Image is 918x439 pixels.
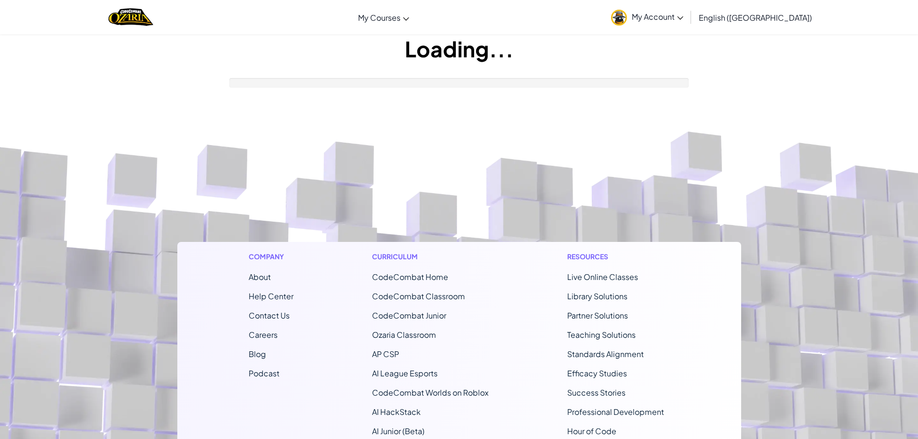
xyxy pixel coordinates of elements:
[567,330,636,340] a: Teaching Solutions
[567,349,644,359] a: Standards Alignment
[567,387,625,398] a: Success Stories
[694,4,817,30] a: English ([GEOGRAPHIC_DATA])
[567,310,628,320] a: Partner Solutions
[606,2,688,32] a: My Account
[372,330,436,340] a: Ozaria Classroom
[567,291,627,301] a: Library Solutions
[108,7,153,27] img: Home
[567,368,627,378] a: Efficacy Studies
[108,7,153,27] a: Ozaria by CodeCombat logo
[249,349,266,359] a: Blog
[699,13,812,23] span: English ([GEOGRAPHIC_DATA])
[611,10,627,26] img: avatar
[372,387,489,398] a: CodeCombat Worlds on Roblox
[249,252,293,262] h1: Company
[567,272,638,282] a: Live Online Classes
[372,310,446,320] a: CodeCombat Junior
[372,368,438,378] a: AI League Esports
[249,272,271,282] a: About
[372,291,465,301] a: CodeCombat Classroom
[372,252,489,262] h1: Curriculum
[372,407,421,417] a: AI HackStack
[249,310,290,320] span: Contact Us
[567,407,664,417] a: Professional Development
[372,426,425,436] a: AI Junior (Beta)
[353,4,414,30] a: My Courses
[567,252,670,262] h1: Resources
[249,291,293,301] a: Help Center
[372,272,448,282] span: CodeCombat Home
[632,12,683,22] span: My Account
[372,349,399,359] a: AP CSP
[249,330,278,340] a: Careers
[567,426,616,436] a: Hour of Code
[249,368,279,378] a: Podcast
[358,13,400,23] span: My Courses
